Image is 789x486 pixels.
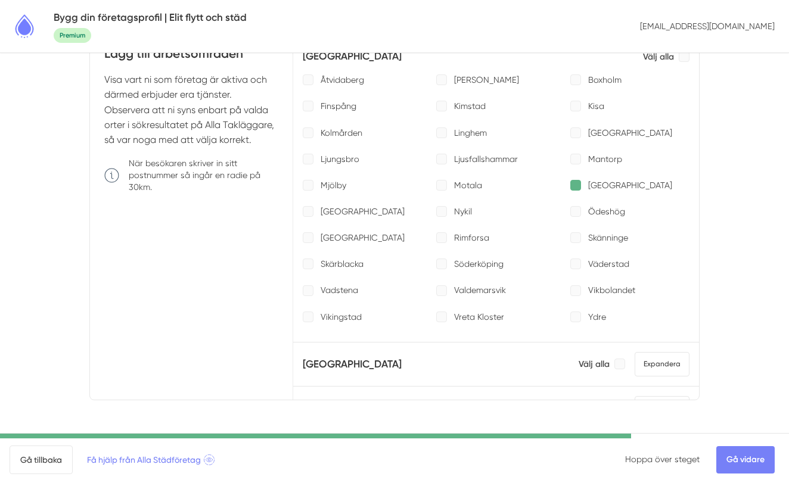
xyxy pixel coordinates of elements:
[104,45,278,71] h4: Lägg till arbetsområden
[588,232,628,244] p: Skänninge
[588,311,606,323] p: Ydre
[321,232,405,244] p: [GEOGRAPHIC_DATA]
[129,157,278,193] p: När besökaren skriver in sitt postnummer så ingår en radie på 30km.
[454,284,506,296] p: Valdemarsvik
[321,153,359,165] p: Ljungsbro
[104,72,278,148] p: Visa vart ni som företag är aktiva och därmed erbjuder era tjänster. Observera att ni syns enbart...
[10,445,73,474] a: Gå tillbaka
[635,396,689,420] span: Expandera
[588,205,625,217] p: Ödeshög
[303,48,402,64] h5: [GEOGRAPHIC_DATA]
[454,127,487,139] p: Linghem
[635,15,779,37] p: [EMAIL_ADDRESS][DOMAIN_NAME]
[321,74,364,86] p: Åtvidaberg
[454,153,518,165] p: Ljusfallshammar
[321,258,364,270] p: Skärblacka
[54,10,247,26] h5: Bygg din företagsprofil | Elit flytt och städ
[625,454,700,464] a: Hoppa över steget
[588,100,604,112] p: Kisa
[10,11,39,41] img: Alla Städföretag
[454,179,482,191] p: Motala
[454,74,519,86] p: [PERSON_NAME]
[303,356,402,372] h5: [GEOGRAPHIC_DATA]
[588,179,672,191] p: [GEOGRAPHIC_DATA]
[321,179,346,191] p: Mjölby
[716,446,775,473] a: Gå vidare
[635,352,689,376] span: Expandera
[321,100,356,112] p: Finspång
[588,127,672,139] p: [GEOGRAPHIC_DATA]
[54,28,91,43] span: Premium
[454,100,486,112] p: Kimstad
[321,127,362,139] p: Kolmården
[588,284,635,296] p: Vikbolandet
[454,232,489,244] p: Rimforsa
[579,358,610,370] p: Välj alla
[588,153,622,165] p: Mantorp
[643,51,674,63] p: Välj alla
[454,205,472,217] p: Nykil
[454,258,504,270] p: Söderköping
[87,453,215,466] span: Få hjälp från Alla Städföretag
[454,311,504,323] p: Vreta Kloster
[321,311,362,323] p: Vikingstad
[588,74,622,86] p: Boxholm
[588,258,629,270] p: Väderstad
[321,205,405,217] p: [GEOGRAPHIC_DATA]
[321,284,358,296] p: Vadstena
